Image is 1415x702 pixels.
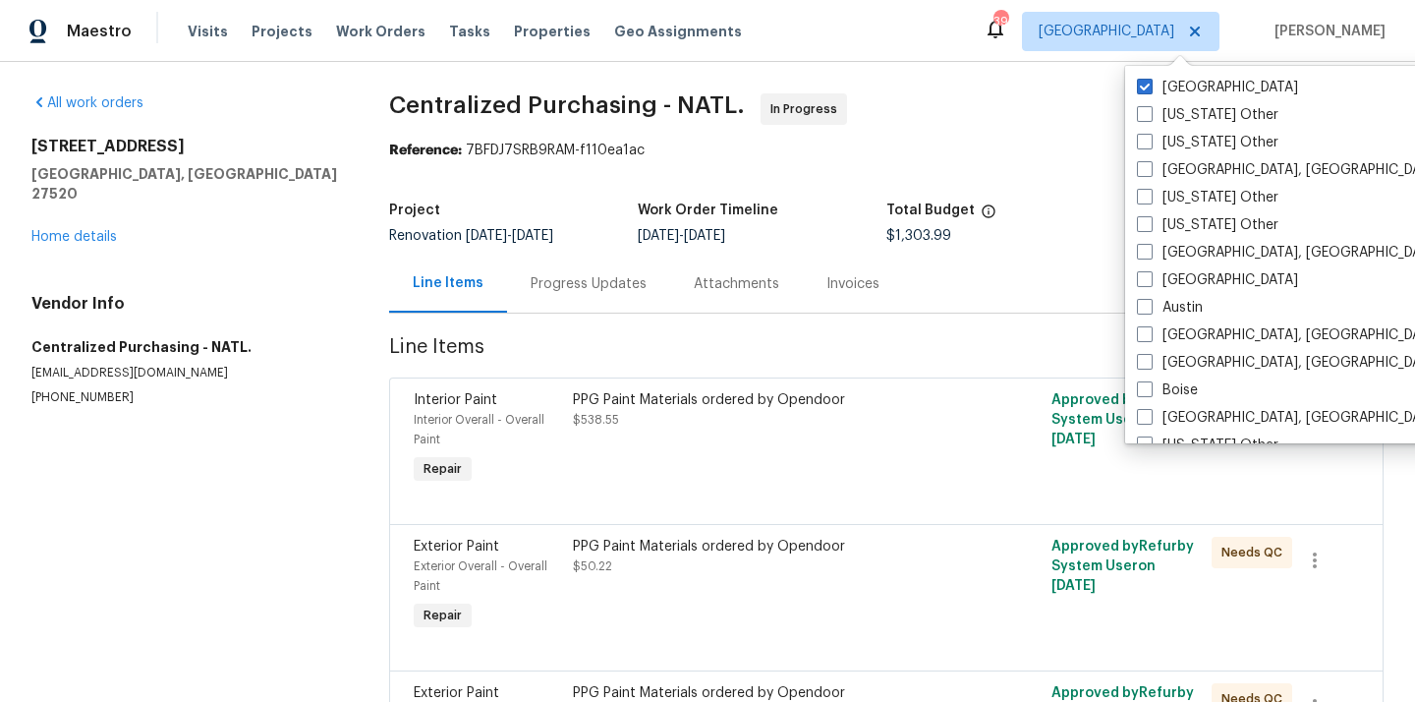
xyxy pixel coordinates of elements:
label: [US_STATE] Other [1137,215,1278,235]
span: [DATE] [1051,433,1096,446]
label: Austin [1137,298,1203,318]
div: Progress Updates [531,274,647,294]
span: $50.22 [573,560,612,572]
span: Approved by Refurby System User on [1051,393,1194,446]
h5: [GEOGRAPHIC_DATA], [GEOGRAPHIC_DATA] 27520 [31,164,342,204]
span: Visits [188,22,228,41]
span: Centralized Purchasing - NATL. [389,93,745,117]
span: Exterior Paint [414,540,499,554]
h5: Total Budget [886,204,975,217]
span: Needs QC [1221,543,1290,562]
h5: Project [389,204,440,217]
div: PPG Paint Materials ordered by Opendoor [573,537,960,556]
span: [DATE] [1051,579,1096,593]
span: In Progress [770,99,845,119]
span: [DATE] [512,229,553,243]
span: Interior Overall - Overall Paint [414,414,544,445]
b: Reference: [389,144,462,157]
a: Home details [31,230,117,244]
label: [US_STATE] Other [1137,436,1278,455]
div: 7BFDJ7SRB9RAM-f110ea1ac [389,141,1384,160]
label: [GEOGRAPHIC_DATA] [1137,270,1298,290]
span: [DATE] [684,229,725,243]
h5: Work Order Timeline [638,204,778,217]
span: [GEOGRAPHIC_DATA] [1039,22,1174,41]
span: - [466,229,553,243]
span: Properties [514,22,591,41]
span: The total cost of line items that have been proposed by Opendoor. This sum includes line items th... [981,204,996,229]
p: [PHONE_NUMBER] [31,389,342,406]
a: All work orders [31,96,143,110]
span: Projects [252,22,312,41]
span: $1,303.99 [886,229,951,243]
span: Exterior Paint [414,686,499,700]
p: [EMAIL_ADDRESS][DOMAIN_NAME] [31,365,342,381]
span: - [638,229,725,243]
h5: Centralized Purchasing - NATL. [31,337,342,357]
label: Boise [1137,380,1198,400]
div: PPG Paint Materials ordered by Opendoor [573,390,960,410]
div: Line Items [413,273,483,293]
label: [GEOGRAPHIC_DATA] [1137,78,1298,97]
span: $538.55 [573,414,619,426]
label: [US_STATE] Other [1137,188,1278,207]
span: [DATE] [466,229,507,243]
h2: [STREET_ADDRESS] [31,137,342,156]
div: Invoices [826,274,879,294]
span: Repair [416,606,470,625]
span: Maestro [67,22,132,41]
div: 39 [993,12,1007,31]
span: Repair [416,459,470,479]
span: [PERSON_NAME] [1267,22,1386,41]
span: Tasks [449,25,490,38]
label: [US_STATE] Other [1137,133,1278,152]
span: Line Items [389,337,1278,374]
h4: Vendor Info [31,294,342,314]
span: Renovation [389,229,553,243]
span: Geo Assignments [614,22,742,41]
span: Exterior Overall - Overall Paint [414,560,547,592]
span: Interior Paint [414,393,497,407]
span: [DATE] [638,229,679,243]
div: Attachments [694,274,779,294]
span: Approved by Refurby System User on [1051,540,1194,593]
label: [US_STATE] Other [1137,105,1278,125]
span: Work Orders [336,22,425,41]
